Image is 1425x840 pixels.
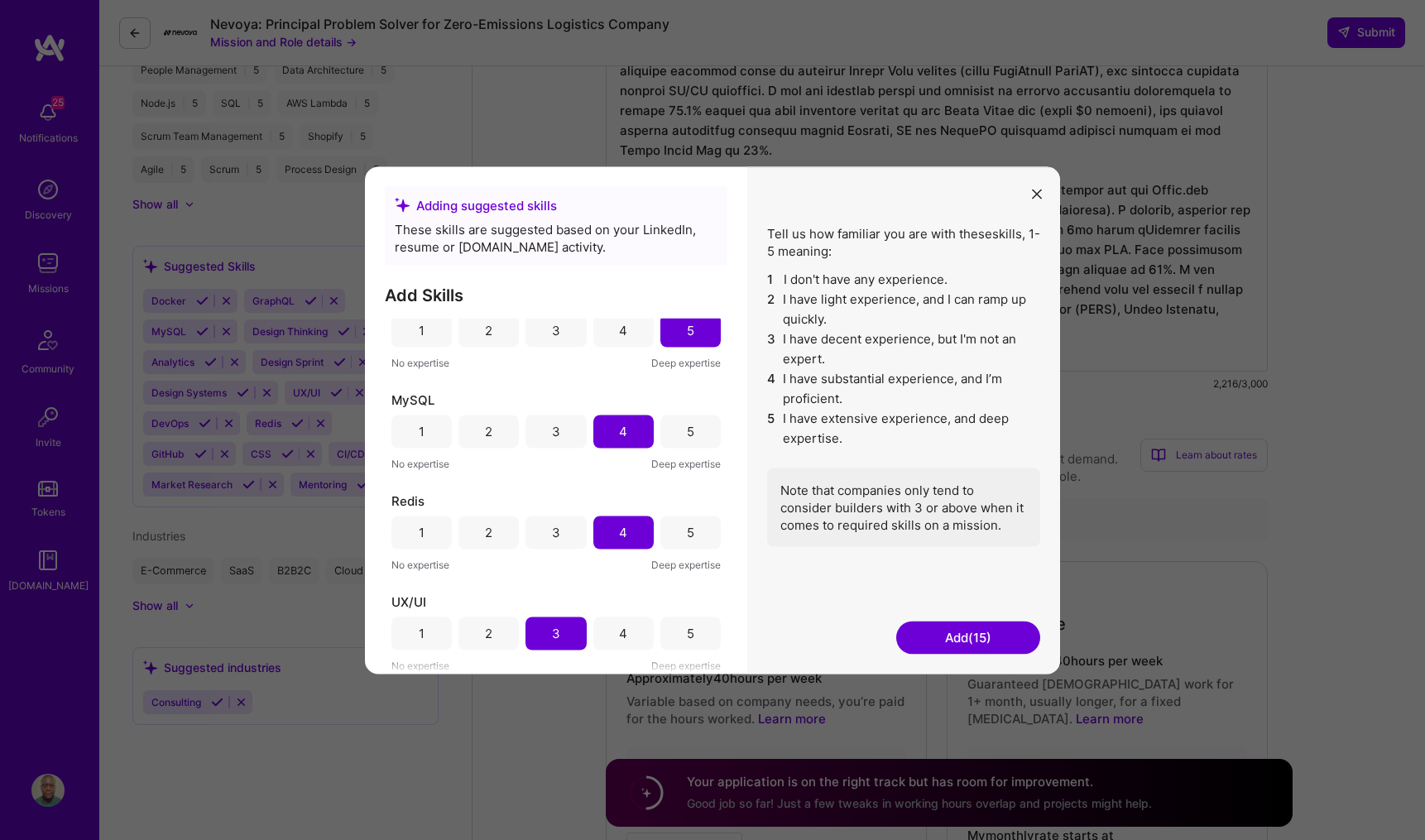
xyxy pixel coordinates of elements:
[767,368,1040,408] li: I have substantial experience, and I’m proficient.
[687,524,694,541] div: 5
[385,285,727,305] h3: Add Skills
[651,454,721,472] span: Deep expertise
[391,492,425,509] span: Redis
[619,322,627,339] div: 4
[391,656,449,674] span: No expertise
[395,220,717,255] div: These skills are suggested based on your LinkedIn, resume or [DOMAIN_NAME] activity.
[619,625,627,642] div: 4
[391,454,449,472] span: No expertise
[767,408,776,448] span: 5
[419,524,425,541] div: 1
[687,625,694,642] div: 5
[651,555,721,573] span: Deep expertise
[767,329,776,368] span: 3
[767,289,776,329] span: 2
[552,524,560,541] div: 3
[767,408,1040,448] li: I have extensive experience, and deep expertise.
[767,368,776,408] span: 4
[552,322,560,339] div: 3
[391,555,449,573] span: No expertise
[391,391,434,408] span: MySQL
[619,423,627,440] div: 4
[552,625,560,642] div: 3
[896,621,1040,654] button: Add(15)
[767,269,1040,289] li: I don't have any experience.
[391,353,449,371] span: No expertise
[391,593,426,610] span: UX/UI
[619,524,627,541] div: 4
[651,656,721,674] span: Deep expertise
[1032,190,1042,199] i: icon Close
[485,322,492,339] div: 2
[419,625,425,642] div: 1
[419,322,425,339] div: 1
[485,524,492,541] div: 2
[552,423,560,440] div: 3
[395,196,717,214] div: Adding suggested skills
[365,166,1060,674] div: modal
[687,322,694,339] div: 5
[767,329,1040,368] li: I have decent experience, but I'm not an expert.
[651,353,721,371] span: Deep expertise
[687,423,694,440] div: 5
[767,224,1040,546] div: Tell us how familiar you are with these skills , 1-5 meaning:
[767,468,1040,546] div: Note that companies only tend to consider builders with 3 or above when it comes to required skil...
[767,269,777,289] span: 1
[485,625,492,642] div: 2
[767,289,1040,329] li: I have light experience, and I can ramp up quickly.
[419,423,425,440] div: 1
[485,423,492,440] div: 2
[395,198,410,213] i: icon SuggestedTeams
